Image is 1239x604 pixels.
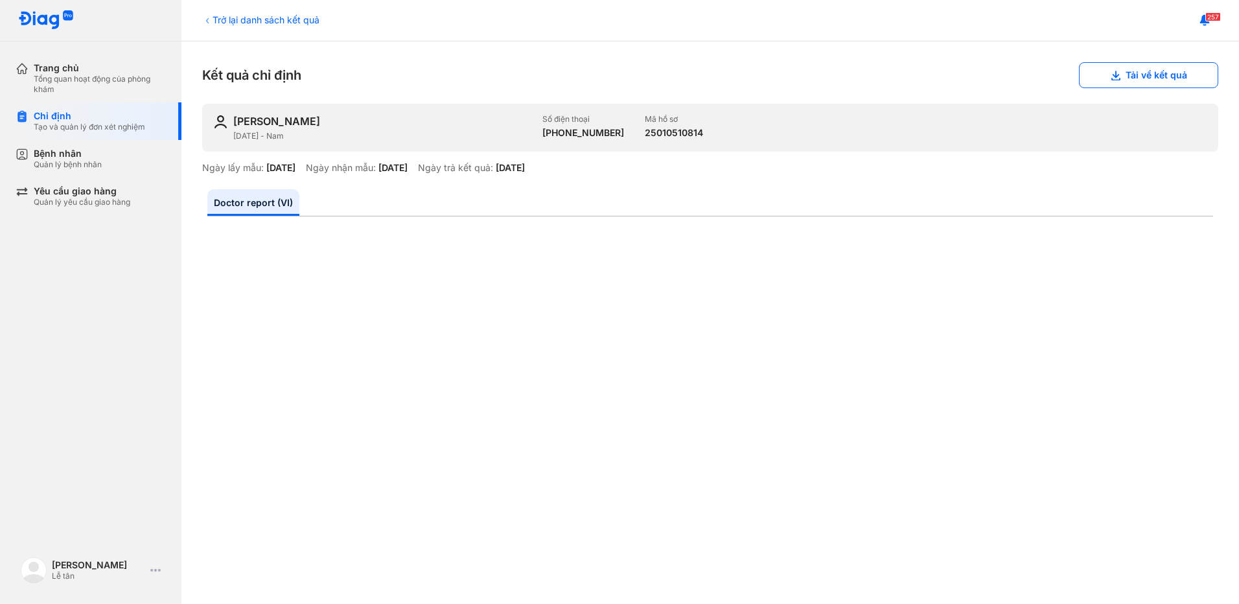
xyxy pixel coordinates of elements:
[213,114,228,130] img: user-icon
[496,162,525,174] div: [DATE]
[34,122,145,132] div: Tạo và quản lý đơn xét nghiệm
[418,162,493,174] div: Ngày trả kết quả:
[34,110,145,122] div: Chỉ định
[542,127,624,139] div: [PHONE_NUMBER]
[233,131,532,141] div: [DATE] - Nam
[34,74,166,95] div: Tổng quan hoạt động của phòng khám
[1079,62,1218,88] button: Tải về kết quả
[52,559,145,571] div: [PERSON_NAME]
[645,114,703,124] div: Mã hồ sơ
[202,13,319,27] div: Trở lại danh sách kết quả
[34,62,166,74] div: Trang chủ
[202,162,264,174] div: Ngày lấy mẫu:
[18,10,74,30] img: logo
[52,571,145,581] div: Lễ tân
[34,148,102,159] div: Bệnh nhân
[202,62,1218,88] div: Kết quả chỉ định
[645,127,703,139] div: 25010510814
[34,197,130,207] div: Quản lý yêu cầu giao hàng
[34,185,130,197] div: Yêu cầu giao hàng
[207,189,299,216] a: Doctor report (VI)
[542,114,624,124] div: Số điện thoại
[34,159,102,170] div: Quản lý bệnh nhân
[1205,12,1221,21] span: 257
[21,557,47,583] img: logo
[378,162,408,174] div: [DATE]
[266,162,295,174] div: [DATE]
[306,162,376,174] div: Ngày nhận mẫu:
[233,114,320,128] div: [PERSON_NAME]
